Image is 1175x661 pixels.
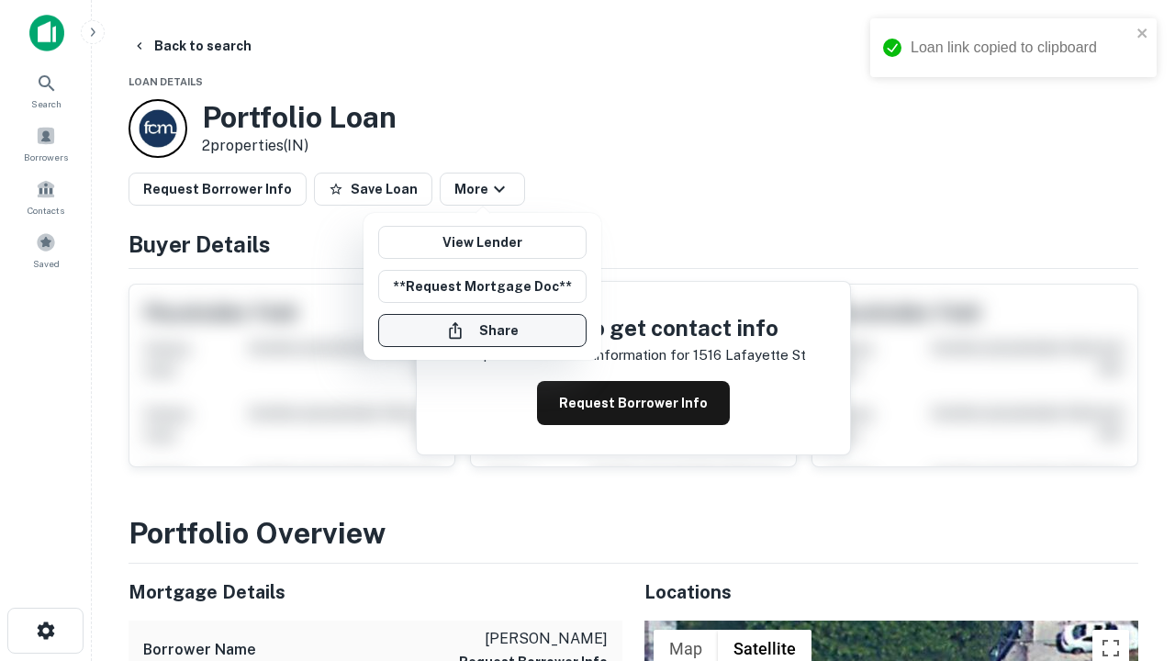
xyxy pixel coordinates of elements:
[378,270,587,303] button: **Request Mortgage Doc**
[1136,26,1149,43] button: close
[378,314,587,347] button: Share
[378,226,587,259] a: View Lender
[911,37,1131,59] div: Loan link copied to clipboard
[1083,514,1175,602] iframe: Chat Widget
